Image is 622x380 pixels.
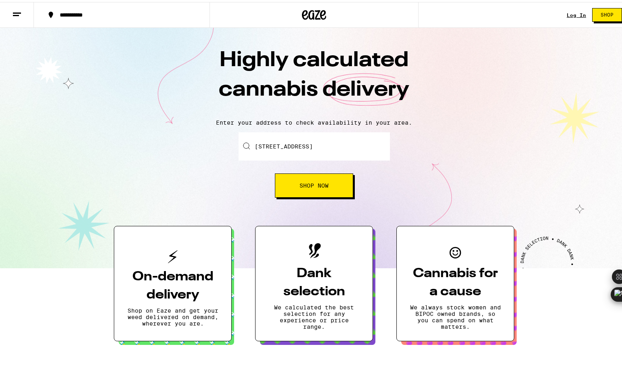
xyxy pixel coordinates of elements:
[8,117,620,124] p: Enter your address to check availability in your area.
[410,263,501,299] h3: Cannabis for a cause
[127,266,218,302] h3: On-demand delivery
[127,305,218,325] p: Shop on Eaze and get your weed delivered on demand, wherever you are.
[19,6,35,13] span: Help
[567,10,586,16] div: Log In
[592,6,622,20] button: Shop
[299,181,329,186] span: Shop Now
[114,224,232,339] button: On-demand deliveryShop on Eaze and get your weed delivered on demand, wherever you are.
[239,130,390,159] input: Enter your delivery address
[255,224,373,339] button: Dank selectionWe calculated the best selection for any experience or price range.
[275,171,353,196] button: Shop Now
[173,44,455,111] h1: Highly calculated cannabis delivery
[410,302,501,328] p: We always stock women and BIPOC owned brands, so you can spend on what matters.
[601,10,614,15] span: Shop
[268,302,360,328] p: We calculated the best selection for any experience or price range.
[396,224,514,339] button: Cannabis for a causeWe always stock women and BIPOC owned brands, so you can spend on what matters.
[268,263,360,299] h3: Dank selection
